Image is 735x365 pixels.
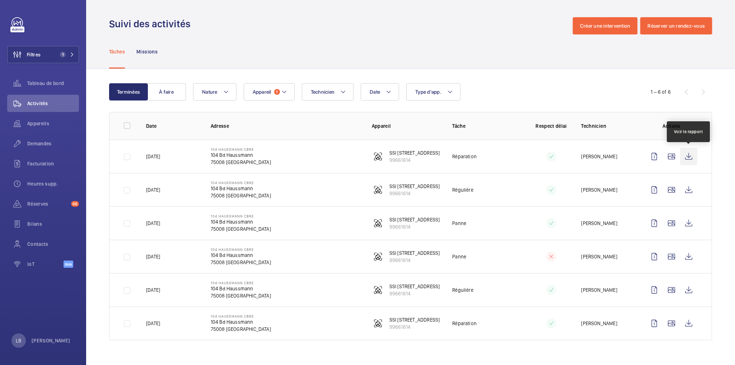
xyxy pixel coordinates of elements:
[202,89,217,95] span: Nature
[389,249,440,257] p: SSI [STREET_ADDRESS]
[146,253,160,260] p: [DATE]
[7,46,79,63] button: Filtres1
[146,286,160,294] p: [DATE]
[374,186,382,194] img: fire_alarm.svg
[211,192,271,199] p: 75008 [GEOGRAPHIC_DATA]
[211,259,271,266] p: 75008 [GEOGRAPHIC_DATA]
[211,281,271,285] p: 104 Haussmann CBRE
[27,51,41,58] span: Filtres
[389,283,440,290] p: SSI [STREET_ADDRESS]
[27,140,79,147] span: Demandes
[211,122,360,130] p: Adresse
[452,153,477,160] p: Réparation
[533,122,570,130] p: Respect délai
[211,185,271,192] p: 104 Bd Haussmann
[211,147,271,151] p: 104 Haussmann CBRE
[27,100,79,107] span: Activités
[374,319,382,328] img: fire_alarm.svg
[573,17,638,34] button: Créer une intervention
[211,285,271,292] p: 104 Bd Haussmann
[372,122,441,130] p: Appareil
[640,17,712,34] button: Réserver un rendez-vous
[581,286,617,294] p: [PERSON_NAME]
[389,190,440,197] p: 99661614
[452,186,473,193] p: Régulière
[651,88,671,95] div: 1 – 6 of 6
[27,261,64,268] span: IoT
[146,220,160,227] p: [DATE]
[389,223,440,230] p: 99661614
[452,286,473,294] p: Régulière
[244,83,295,100] button: Appareil1
[389,257,440,264] p: 99661614
[406,83,460,100] button: Type d'app.
[211,252,271,259] p: 104 Bd Haussmann
[581,320,617,327] p: [PERSON_NAME]
[415,89,441,95] span: Type d'app.
[27,240,79,248] span: Contacts
[136,48,158,55] p: Missions
[27,160,79,167] span: Facturation
[389,290,440,297] p: 99661614
[581,122,634,130] p: Technicien
[109,17,195,31] h1: Suivi des activités
[361,83,399,100] button: Date
[389,323,440,331] p: 99661614
[374,219,382,228] img: fire_alarm.svg
[374,286,382,294] img: fire_alarm.svg
[374,252,382,261] img: fire_alarm.svg
[274,89,280,95] span: 1
[32,337,70,344] p: [PERSON_NAME]
[211,314,271,318] p: 104 Haussmann CBRE
[27,200,68,207] span: Réserves
[311,89,335,95] span: Technicien
[27,80,79,87] span: Tableau de bord
[146,320,160,327] p: [DATE]
[389,216,440,223] p: SSI [STREET_ADDRESS]
[302,83,354,100] button: Technicien
[452,220,466,227] p: Panne
[211,292,271,299] p: 75008 [GEOGRAPHIC_DATA]
[211,151,271,159] p: 104 Bd Haussmann
[146,122,199,130] p: Date
[581,220,617,227] p: [PERSON_NAME]
[253,89,271,95] span: Appareil
[452,122,521,130] p: Tâche
[452,253,466,260] p: Panne
[27,220,79,228] span: Bilans
[27,120,79,127] span: Appareils
[16,337,21,344] p: LB
[146,153,160,160] p: [DATE]
[374,152,382,161] img: fire_alarm.svg
[211,214,271,218] p: 104 Haussmann CBRE
[147,83,186,100] button: À faire
[211,159,271,166] p: 75008 [GEOGRAPHIC_DATA]
[581,186,617,193] p: [PERSON_NAME]
[64,261,73,268] span: Beta
[674,128,703,135] div: Voir le rapport
[452,320,477,327] p: Réparation
[389,156,440,164] p: 99661614
[211,225,271,233] p: 75008 [GEOGRAPHIC_DATA]
[109,48,125,55] p: Tâches
[211,247,271,252] p: 104 Haussmann CBRE
[389,149,440,156] p: SSI [STREET_ADDRESS]
[211,218,271,225] p: 104 Bd Haussmann
[581,253,617,260] p: [PERSON_NAME]
[581,153,617,160] p: [PERSON_NAME]
[193,83,237,100] button: Nature
[71,201,79,207] span: 66
[211,318,271,326] p: 104 Bd Haussmann
[60,52,66,57] span: 1
[389,316,440,323] p: SSI [STREET_ADDRESS]
[389,183,440,190] p: SSI [STREET_ADDRESS]
[646,122,697,130] p: Actions
[146,186,160,193] p: [DATE]
[27,180,79,187] span: Heures supp.
[370,89,380,95] span: Date
[211,326,271,333] p: 75008 [GEOGRAPHIC_DATA]
[109,83,148,100] button: Terminées
[211,181,271,185] p: 104 Haussmann CBRE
